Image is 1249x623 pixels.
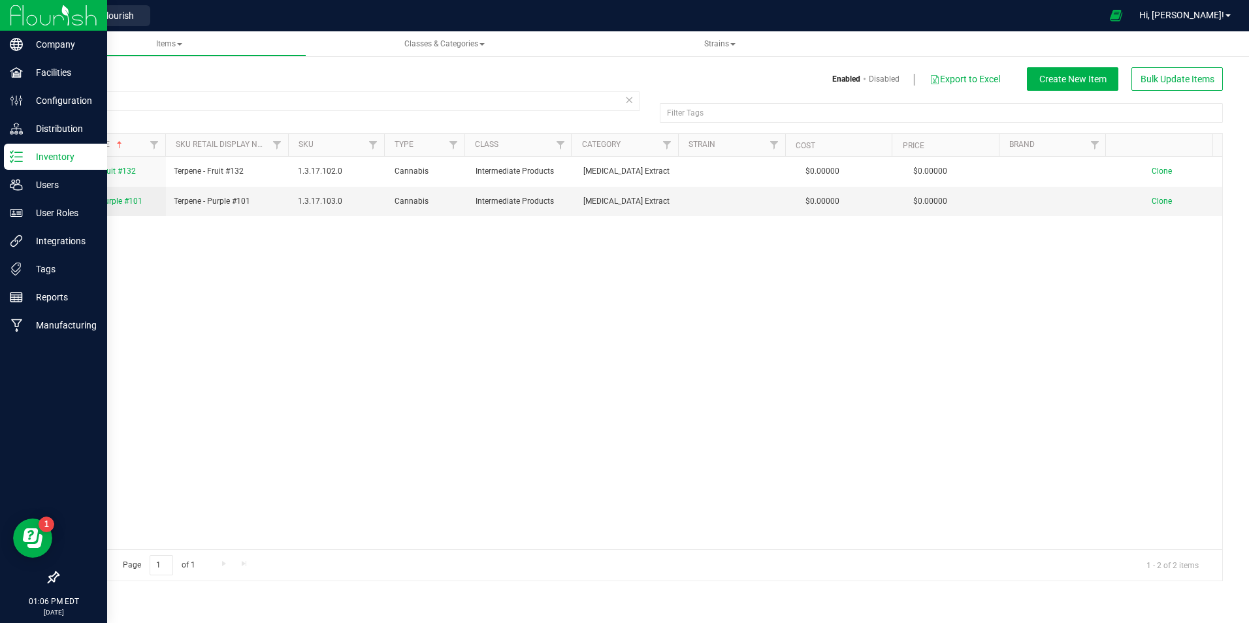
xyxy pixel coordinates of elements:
span: Hi, [PERSON_NAME]! [1139,10,1224,20]
a: Filter [657,134,678,156]
span: Items [156,39,182,48]
span: Cannabis [395,165,460,178]
button: Create New Item [1027,67,1118,91]
span: Create New Item [1039,74,1107,84]
p: Reports [23,289,101,305]
a: Strain [689,140,715,149]
span: Clone [1152,197,1172,206]
h3: Items [57,67,630,83]
span: $0.00000 [799,192,846,211]
a: Filter [1084,134,1105,156]
a: Enabled [832,73,860,85]
inline-svg: Users [10,178,23,191]
span: $0.00000 [799,162,846,181]
a: Filter [143,134,165,156]
inline-svg: Configuration [10,94,23,107]
p: Company [23,37,101,52]
button: Bulk Update Items [1131,67,1223,91]
p: Manufacturing [23,317,101,333]
a: Price [903,141,924,150]
a: Cost [796,141,815,150]
input: Search Item Name, SKU Retail Name, or Part Number [57,91,640,111]
a: Class [475,140,498,149]
span: 1.3.17.103.0 [298,195,379,208]
a: Filter [443,134,464,156]
p: Configuration [23,93,101,108]
p: Facilities [23,65,101,80]
a: Category [582,140,621,149]
inline-svg: User Roles [10,206,23,219]
iframe: Resource center unread badge [39,517,54,532]
p: [DATE] [6,607,101,617]
span: Terpene - Purple #101 [174,195,250,208]
span: $0.00000 [907,192,954,211]
span: 1.3.17.102.0 [298,165,379,178]
span: Clear [624,91,634,108]
span: Clone [1152,167,1172,176]
a: Type [395,140,414,149]
p: Users [23,177,101,193]
a: Clone [1152,167,1185,176]
input: 1 [150,555,173,575]
span: Cannabis [395,195,460,208]
p: Distribution [23,121,101,136]
a: Filter [763,134,785,156]
p: Inventory [23,149,101,165]
span: Open Ecommerce Menu [1101,3,1131,28]
a: Brand [1009,140,1035,149]
span: Classes & Categories [404,39,485,48]
p: User Roles [23,205,101,221]
span: [MEDICAL_DATA] Extract [583,195,675,208]
a: Filter [549,134,571,156]
inline-svg: Inventory [10,150,23,163]
a: Sku Retail Display Name [176,140,274,149]
inline-svg: Manufacturing [10,319,23,332]
a: SKU [299,140,314,149]
p: Tags [23,261,101,277]
p: Integrations [23,233,101,249]
a: Filter [363,134,384,156]
span: Bulk Update Items [1141,74,1214,84]
button: Export to Excel [929,68,1001,90]
inline-svg: Integrations [10,234,23,248]
span: Intermediate Products [476,195,568,208]
inline-svg: Facilities [10,66,23,79]
inline-svg: Tags [10,263,23,276]
iframe: Resource center [13,519,52,558]
inline-svg: Reports [10,291,23,304]
a: Disabled [869,73,900,85]
inline-svg: Distribution [10,122,23,135]
span: Terpene - Fruit #132 [174,165,244,178]
span: Strains [704,39,736,48]
a: Filter [267,134,288,156]
span: Page of 1 [112,555,206,575]
p: 01:06 PM EDT [6,596,101,607]
span: $0.00000 [907,162,954,181]
span: Intermediate Products [476,165,568,178]
span: [MEDICAL_DATA] Extract [583,165,675,178]
a: Clone [1152,197,1185,206]
inline-svg: Company [10,38,23,51]
span: 1 - 2 of 2 items [1136,555,1209,575]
